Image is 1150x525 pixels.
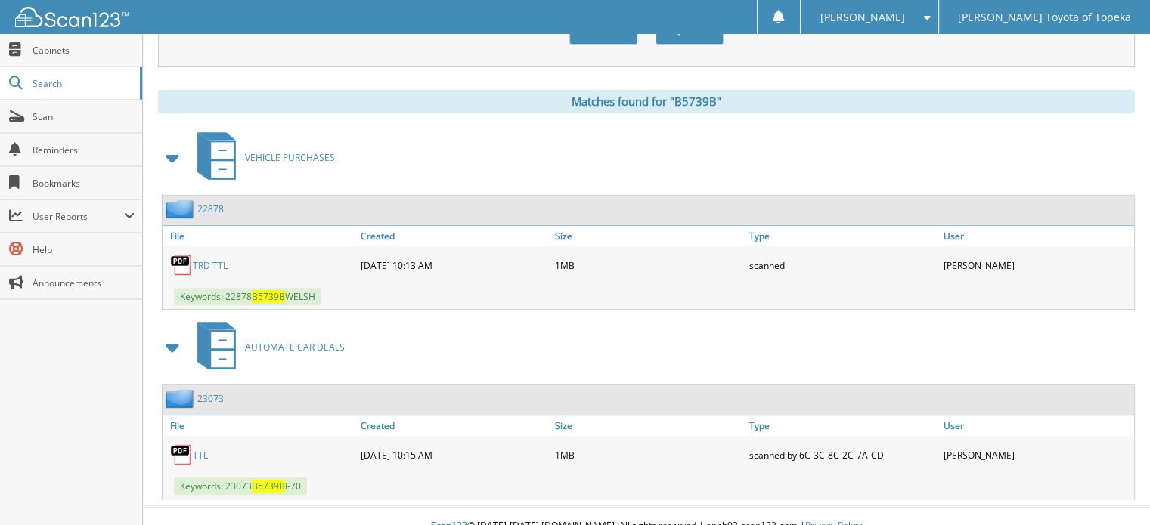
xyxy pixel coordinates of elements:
[551,440,745,470] div: 1MB
[193,449,208,462] a: TTL
[357,226,551,246] a: Created
[33,144,135,156] span: Reminders
[33,177,135,190] span: Bookmarks
[820,13,904,22] span: [PERSON_NAME]
[745,415,940,436] a: Type
[166,199,197,218] img: folder2.png
[551,226,745,246] a: Size
[170,443,193,466] img: PDF.png
[33,77,132,90] span: Search
[174,477,307,495] span: Keywords: 23073 I-70
[940,250,1134,280] div: [PERSON_NAME]
[745,226,940,246] a: Type
[166,389,197,408] img: folder2.png
[197,202,224,215] a: 22878
[33,110,135,123] span: Scan
[958,13,1131,22] span: [PERSON_NAME] Toyota of Topeka
[197,392,224,405] a: 23073
[170,254,193,276] img: PDF.png
[33,210,124,223] span: User Reports
[188,317,345,377] a: AUTOMATE CAR DEALS
[33,276,135,289] span: Announcements
[245,341,345,354] span: AUTOMATE CAR DEALS
[193,259,228,272] a: TRD TTL
[551,250,745,280] div: 1MB
[252,290,285,303] span: B5739B
[33,243,135,256] span: Help
[163,415,357,436] a: File
[174,288,321,305] span: Keywords: 22878 WELSH
[357,250,551,280] div: [DATE] 10:13 AM
[551,415,745,436] a: Size
[158,90,1135,113] div: Matches found for "B5739B"
[33,44,135,57] span: Cabinets
[188,128,335,187] a: VEHICLE PURCHASES
[940,226,1134,246] a: User
[252,480,285,493] span: B5739B
[745,250,940,280] div: scanned
[245,151,335,164] span: VEHICLE PURCHASES
[940,440,1134,470] div: [PERSON_NAME]
[163,226,357,246] a: File
[15,7,129,27] img: scan123-logo-white.svg
[357,440,551,470] div: [DATE] 10:15 AM
[745,440,940,470] div: scanned by 6C-3C-8C-2C-7A-CD
[940,415,1134,436] a: User
[357,415,551,436] a: Created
